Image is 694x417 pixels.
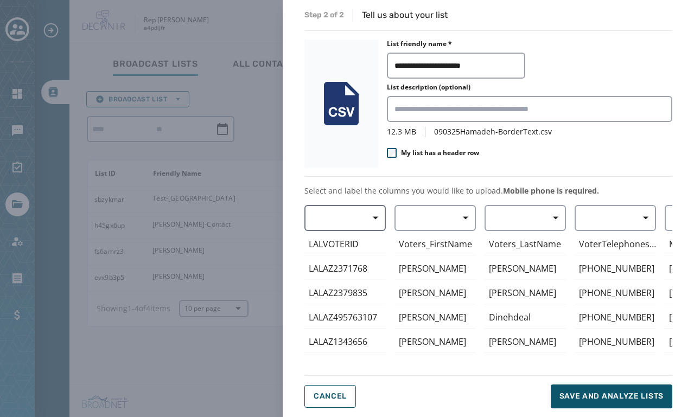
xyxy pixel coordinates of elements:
div: (602) 831-6683 [575,355,656,377]
button: Save and analyze lists [551,384,672,408]
label: List friendly name * [387,40,452,48]
div: Voters_FirstName [394,233,476,255]
div: Robert [394,282,476,304]
div: LALAZ495763107 [304,306,386,329]
div: LALAZ2371768 [304,258,386,280]
div: Beyale [485,355,566,377]
div: Voters_LastName [485,233,566,255]
span: 090325Hamadeh-BorderText.csv [434,126,552,137]
span: Mobile phone is required. [503,185,599,196]
div: LALAZ2379835 [304,282,386,304]
button: Cancel [304,385,356,408]
div: Glenn [485,282,566,304]
div: (602) 242-8145 [575,282,656,304]
p: Select and label the columns you would like to upload. [304,185,672,196]
span: Save and analyze lists [559,391,664,402]
div: Boyd [394,306,476,329]
label: List description (optional) [387,83,470,92]
div: (602) 904-2243 [575,258,656,280]
input: My list has a header row [387,148,397,158]
div: Dinehdeal [485,306,566,329]
div: (602) 292-0861 [575,331,656,353]
div: Houser [485,331,566,353]
div: Lowe [485,258,566,280]
span: Step 2 of 2 [304,10,344,21]
span: 12.3 MB [387,126,416,137]
div: LALVOTERID [304,233,386,255]
div: VoterTelephones_CellPhoneFormatted [575,233,656,255]
p: Tell us about your list [362,9,448,22]
span: Cancel [314,392,347,401]
div: LALAZ1599519 [304,355,386,377]
div: Phyllis [394,258,476,280]
div: Dale [394,331,476,353]
span: My list has a header row [401,149,479,157]
div: LALAZ1343656 [304,331,386,353]
div: (623) 552-8846 [575,306,656,329]
div: Gaylene [394,355,476,377]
